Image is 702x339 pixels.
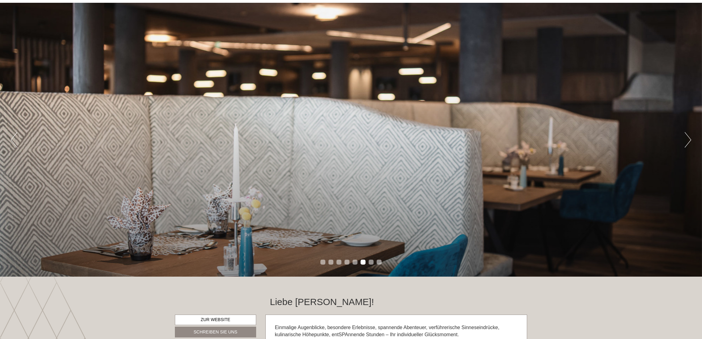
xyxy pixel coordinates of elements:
[175,315,256,325] a: Zur Website
[275,324,518,338] p: Einmalige Augenblicke, besondere Erlebnisse, spannende Abenteuer, verführerische Sinneseindrücke,...
[11,132,17,148] button: Previous
[685,132,691,148] button: Next
[270,297,374,307] h1: Liebe [PERSON_NAME]!
[175,327,256,337] a: Schreiben Sie uns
